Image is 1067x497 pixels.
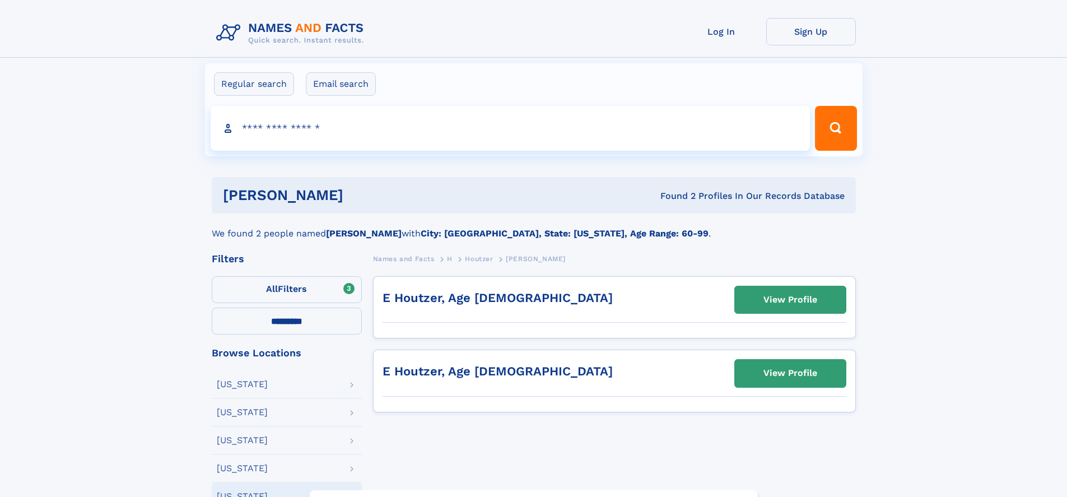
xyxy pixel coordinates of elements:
[465,252,493,266] a: Houtzer
[217,380,268,389] div: [US_STATE]
[766,18,856,45] a: Sign Up
[212,18,373,48] img: Logo Names and Facts
[447,252,453,266] a: H
[383,291,613,305] a: E Houtzer, Age [DEMOGRAPHIC_DATA]
[763,287,817,313] div: View Profile
[211,106,810,151] input: search input
[214,72,294,96] label: Regular search
[212,254,362,264] div: Filters
[212,348,362,358] div: Browse Locations
[763,360,817,386] div: View Profile
[506,255,566,263] span: [PERSON_NAME]
[217,464,268,473] div: [US_STATE]
[502,190,845,202] div: Found 2 Profiles In Our Records Database
[212,213,856,240] div: We found 2 people named with .
[266,284,278,294] span: All
[383,364,613,378] a: E Houtzer, Age [DEMOGRAPHIC_DATA]
[217,408,268,417] div: [US_STATE]
[217,436,268,445] div: [US_STATE]
[326,228,402,239] b: [PERSON_NAME]
[735,286,846,313] a: View Profile
[465,255,493,263] span: Houtzer
[447,255,453,263] span: H
[373,252,435,266] a: Names and Facts
[677,18,766,45] a: Log In
[306,72,376,96] label: Email search
[815,106,856,151] button: Search Button
[223,188,502,202] h1: [PERSON_NAME]
[212,276,362,303] label: Filters
[735,360,846,387] a: View Profile
[421,228,709,239] b: City: [GEOGRAPHIC_DATA], State: [US_STATE], Age Range: 60-99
